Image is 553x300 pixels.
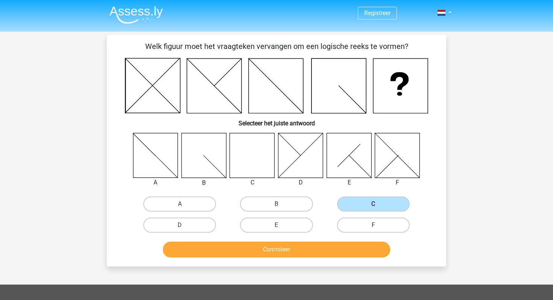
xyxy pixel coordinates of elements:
[321,178,378,187] div: E
[143,196,216,212] label: A
[369,178,426,187] div: F
[364,9,390,17] a: Registreer
[240,218,313,233] label: E
[272,178,329,187] div: D
[119,41,434,52] p: Welk figuur moet het vraagteken vervangen om een logische reeks te vormen?
[127,178,184,187] div: A
[143,218,216,233] label: D
[119,114,434,127] h6: Selecteer het juiste antwoord
[240,196,313,212] label: B
[109,6,163,24] img: Assessly
[337,218,410,233] label: F
[337,196,410,212] label: C
[224,178,281,187] div: C
[163,242,390,257] button: Controleer
[176,178,232,187] div: B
